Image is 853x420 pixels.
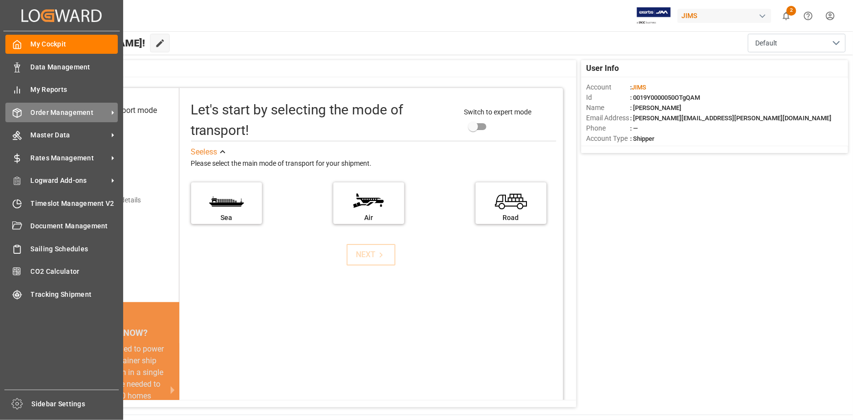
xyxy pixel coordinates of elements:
span: JIMS [632,84,646,91]
span: 2 [787,6,796,16]
a: Document Management [5,217,118,236]
div: Let's start by selecting the mode of transport! [191,100,455,141]
span: Sidebar Settings [32,399,119,409]
span: Order Management [31,108,108,118]
button: open menu [748,34,846,52]
div: Sea [196,213,257,223]
a: Sailing Schedules [5,239,118,258]
div: Add shipping details [80,195,141,205]
div: Please select the main mode of transport for your shipment. [191,158,556,170]
span: : [PERSON_NAME][EMAIL_ADDRESS][PERSON_NAME][DOMAIN_NAME] [630,114,831,122]
a: My Reports [5,80,118,99]
div: Road [481,213,542,223]
span: Timeslot Management V2 [31,199,118,209]
button: NEXT [347,244,395,265]
div: Air [338,213,399,223]
span: Id [586,92,630,103]
a: My Cockpit [5,35,118,54]
span: Account Type [586,133,630,144]
img: Exertis%20JAM%20-%20Email%20Logo.jpg_1722504956.jpg [637,7,671,24]
button: JIMS [678,6,775,25]
span: My Cockpit [31,39,118,49]
span: : 0019Y0000050OTgQAM [630,94,700,101]
span: Sailing Schedules [31,244,118,254]
a: CO2 Calculator [5,262,118,281]
span: : Shipper [630,135,655,142]
span: My Reports [31,85,118,95]
span: Phone [586,123,630,133]
span: Default [755,38,777,48]
span: Rates Management [31,153,108,163]
span: CO2 Calculator [31,266,118,277]
a: Data Management [5,57,118,76]
span: Account [586,82,630,92]
span: : [PERSON_NAME] [630,104,681,111]
div: See less [191,146,218,158]
div: NEXT [356,249,386,261]
a: Timeslot Management V2 [5,194,118,213]
div: JIMS [678,9,771,23]
span: Data Management [31,62,118,72]
span: Switch to expert mode [464,108,531,116]
span: User Info [586,63,619,74]
span: Logward Add-ons [31,176,108,186]
span: : — [630,125,638,132]
span: : [630,84,646,91]
span: Tracking Shipment [31,289,118,300]
span: Document Management [31,221,118,231]
span: Name [586,103,630,113]
span: Master Data [31,130,108,140]
button: Help Center [797,5,819,27]
a: Tracking Shipment [5,285,118,304]
button: show 2 new notifications [775,5,797,27]
span: Email Address [586,113,630,123]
